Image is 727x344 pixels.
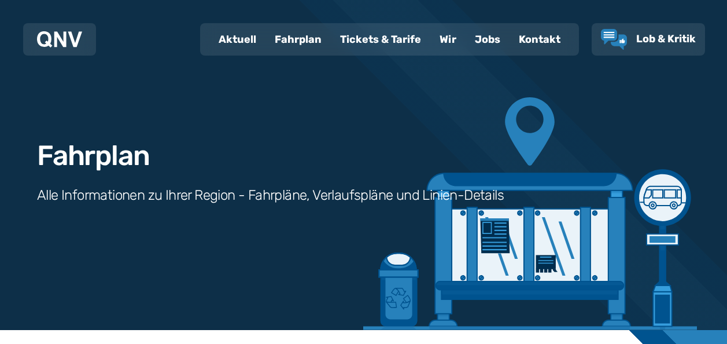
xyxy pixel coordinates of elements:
a: Jobs [466,24,510,54]
a: Lob & Kritik [601,29,696,50]
a: Fahrplan [265,24,331,54]
a: Kontakt [510,24,570,54]
a: Tickets & Tarife [331,24,430,54]
h1: Fahrplan [37,142,149,170]
a: Aktuell [209,24,265,54]
h3: Alle Informationen zu Ihrer Region - Fahrpläne, Verlaufspläne und Linien-Details [37,186,504,204]
a: QNV Logo [37,28,82,51]
span: Lob & Kritik [636,32,696,45]
a: Wir [430,24,466,54]
img: QNV Logo [37,31,82,47]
